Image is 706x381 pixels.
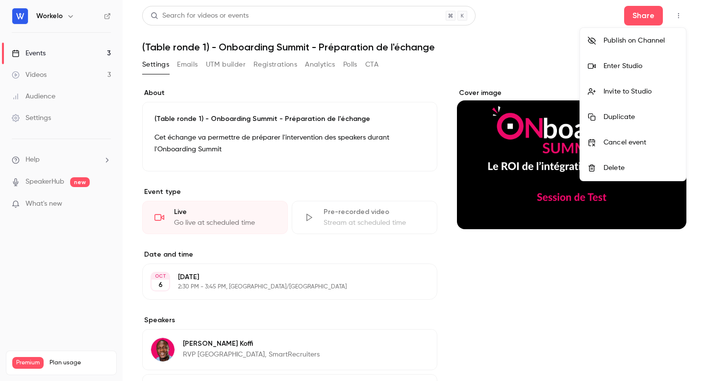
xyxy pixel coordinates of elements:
div: Publish on Channel [604,36,678,46]
div: Enter Studio [604,61,678,71]
div: Invite to Studio [604,87,678,96]
div: Delete [604,163,678,173]
div: Cancel event [604,138,678,147]
div: Duplicate [604,112,678,122]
